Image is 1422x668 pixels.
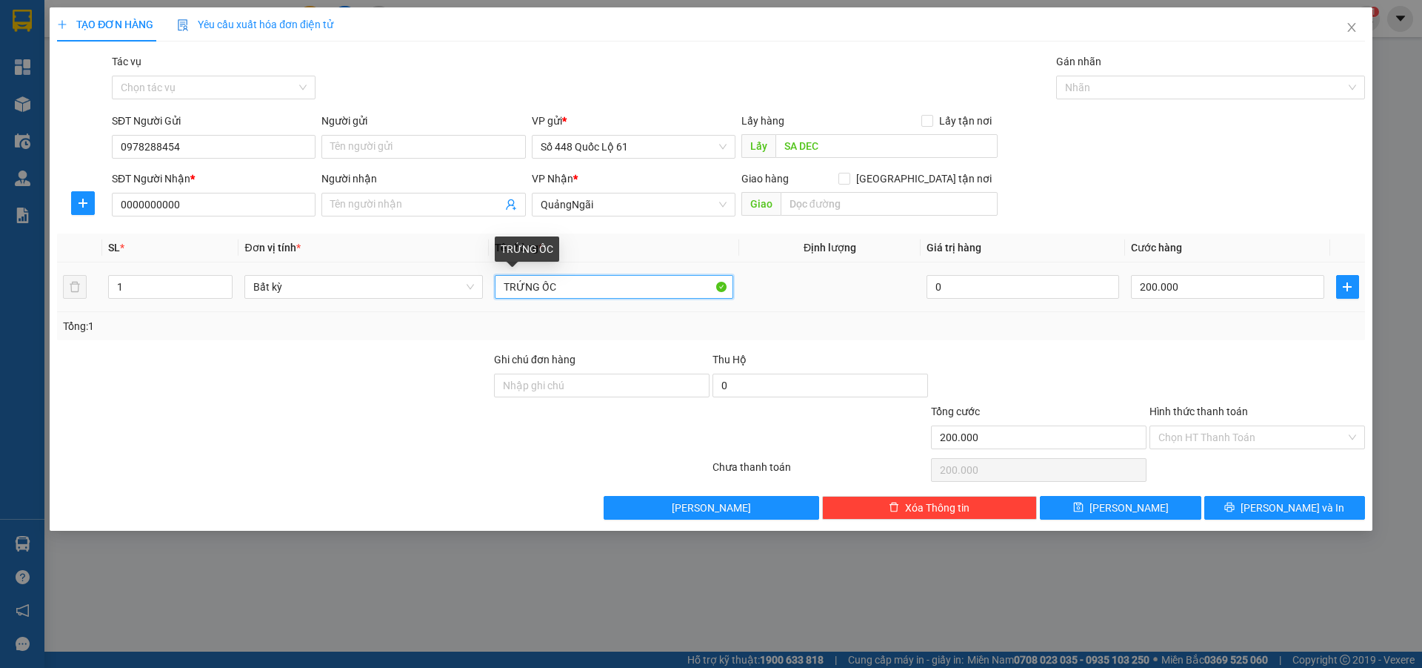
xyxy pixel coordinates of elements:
span: Thu Hộ [712,354,747,366]
span: [PERSON_NAME] và In [1241,500,1344,516]
span: Yêu cầu xuất hóa đơn điện tử [177,19,333,30]
div: TRỨNG ỐC [495,237,559,262]
span: [PERSON_NAME] [1089,500,1169,516]
span: SL [108,242,120,254]
span: Đơn vị tính [244,242,300,254]
span: user-add [505,199,517,211]
button: delete [63,275,87,299]
span: close [1346,22,1358,33]
span: plus [1337,281,1358,293]
label: Tác vụ [112,56,141,67]
label: Hình thức thanh toán [1149,406,1248,417]
div: Chưa thanh toán [711,459,929,485]
span: [GEOGRAPHIC_DATA] tận nơi [850,171,998,187]
button: printer[PERSON_NAME] và In [1204,496,1365,520]
span: Định lượng [804,242,856,254]
span: TẠO ĐƠN HÀNG [57,19,153,30]
button: plus [1336,275,1359,299]
button: plus [71,191,95,215]
span: Cước hàng [1131,242,1182,254]
button: [PERSON_NAME] [604,496,819,520]
button: save[PERSON_NAME] [1040,496,1201,520]
span: plus [57,19,67,30]
img: icon [177,19,189,31]
input: 0 [927,275,1119,299]
label: Gán nhãn [1056,56,1101,67]
span: Lấy tận nơi [933,113,998,129]
span: delete [889,502,899,514]
div: Người nhận [321,171,525,187]
span: Số 448 Quốc Lộ 61 [541,136,727,158]
span: QuảngNgãi [541,194,727,216]
div: Người gửi [321,113,525,129]
div: VP gửi [532,113,735,129]
span: Lấy [741,134,775,158]
span: Lấy hàng [741,115,784,127]
span: VP Nhận [532,173,573,185]
span: Giá trị hàng [927,242,981,254]
button: deleteXóa Thông tin [822,496,1038,520]
div: SĐT Người Nhận [112,171,316,187]
span: printer [1224,502,1235,514]
div: Tổng: 1 [63,318,549,334]
input: Ghi chú đơn hàng [494,374,710,397]
input: Dọc đường [775,134,998,158]
span: plus [72,197,94,209]
span: Tổng cước [931,406,980,417]
label: Ghi chú đơn hàng [494,354,575,366]
span: [PERSON_NAME] [672,500,751,516]
div: SĐT Người Gửi [112,113,316,129]
span: Giao [741,192,781,216]
input: Dọc đường [781,192,998,216]
input: VD: Bàn, Ghế [495,275,733,299]
span: Giao hàng [741,173,789,185]
span: Xóa Thông tin [905,500,969,516]
button: Close [1331,7,1372,49]
span: Bất kỳ [253,276,474,298]
span: save [1073,502,1084,514]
